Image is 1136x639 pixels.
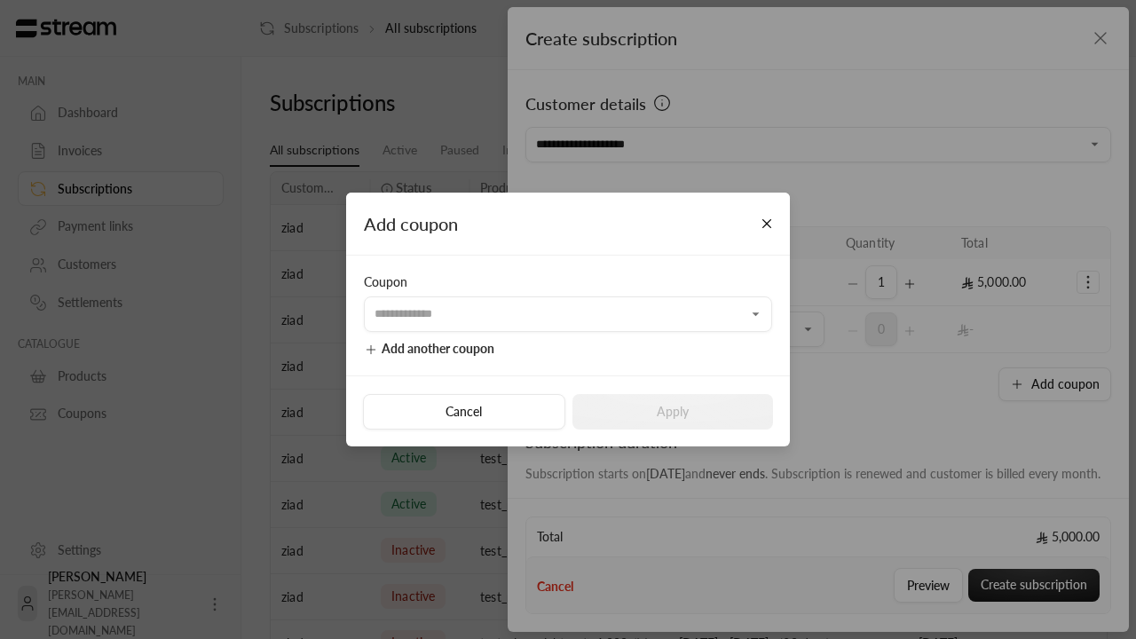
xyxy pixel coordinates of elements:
[364,273,772,291] div: Coupon
[382,341,494,356] span: Add another coupon
[363,394,564,430] button: Cancel
[752,209,783,240] button: Close
[745,304,767,325] button: Open
[364,213,458,234] span: Add coupon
